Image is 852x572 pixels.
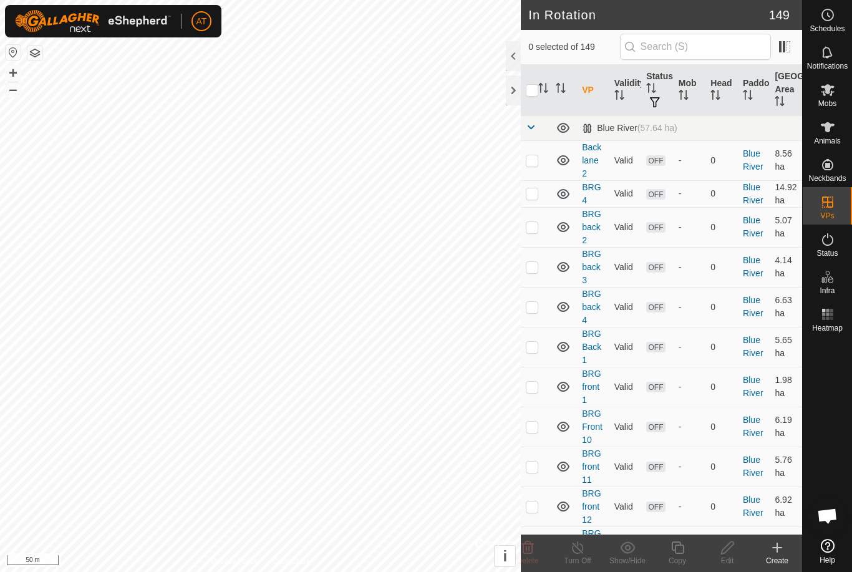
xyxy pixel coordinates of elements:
span: OFF [646,382,665,392]
a: BRG back 4 [582,289,601,325]
button: Map Layers [27,46,42,61]
td: 0 [705,140,738,180]
span: Notifications [807,62,848,70]
td: 3.2 ha [770,526,802,566]
a: Blue River [743,148,763,172]
td: Valid [609,247,642,287]
a: Privacy Policy [211,556,258,567]
td: Valid [609,140,642,180]
td: 0 [705,367,738,407]
a: BRG front 2 [582,528,601,565]
a: BRG back 3 [582,249,601,285]
h2: In Rotation [528,7,768,22]
td: Valid [609,526,642,566]
span: Help [820,556,835,564]
th: Paddock [738,65,770,116]
a: BRG front 11 [582,448,601,485]
div: - [679,221,701,234]
td: Valid [609,327,642,367]
a: Blue River [743,255,763,278]
a: BRG back 2 [582,209,601,245]
p-sorticon: Activate to sort [646,85,656,95]
span: 0 selected of 149 [528,41,619,54]
div: - [679,341,701,354]
span: Heatmap [812,324,843,332]
span: OFF [646,462,665,472]
a: Help [803,534,852,569]
th: Validity [609,65,642,116]
span: Status [816,250,838,257]
p-sorticon: Activate to sort [743,92,753,102]
span: Infra [820,287,835,294]
td: Valid [609,447,642,487]
td: Valid [609,367,642,407]
span: Neckbands [808,175,846,182]
button: Reset Map [6,45,21,60]
a: Blue River [743,415,763,438]
td: Valid [609,407,642,447]
td: 0 [705,487,738,526]
a: BRG Front 10 [582,409,603,445]
a: BRG 4 [582,182,601,205]
span: Animals [814,137,841,145]
td: 8.56 ha [770,140,802,180]
td: Valid [609,207,642,247]
div: Edit [702,555,752,566]
td: 0 [705,447,738,487]
div: Show/Hide [603,555,652,566]
td: 6.92 ha [770,487,802,526]
span: OFF [646,155,665,166]
span: OFF [646,302,665,313]
a: Blue River [743,215,763,238]
span: OFF [646,262,665,273]
div: - [679,460,701,473]
td: 6.19 ha [770,407,802,447]
th: Status [641,65,674,116]
div: - [679,261,701,274]
a: Blue River [743,455,763,478]
td: 5.76 ha [770,447,802,487]
td: 1.98 ha [770,367,802,407]
td: 0 [705,287,738,327]
p-sorticon: Activate to sort [710,92,720,102]
img: Gallagher Logo [15,10,171,32]
p-sorticon: Activate to sort [556,85,566,95]
span: OFF [646,422,665,432]
div: - [679,301,701,314]
td: 0 [705,407,738,447]
td: Valid [609,180,642,207]
th: [GEOGRAPHIC_DATA] Area [770,65,802,116]
td: 0 [705,247,738,287]
span: OFF [646,189,665,200]
td: Valid [609,487,642,526]
div: - [679,381,701,394]
td: 4.14 ha [770,247,802,287]
span: VPs [820,212,834,220]
td: 6.63 ha [770,287,802,327]
span: OFF [646,222,665,233]
span: AT [196,15,207,28]
a: Blue River [743,375,763,398]
div: - [679,187,701,200]
td: 5.07 ha [770,207,802,247]
td: 0 [705,180,738,207]
a: BRG front 1 [582,369,601,405]
th: VP [577,65,609,116]
span: Delete [517,556,539,565]
input: Search (S) [620,34,771,60]
button: + [6,65,21,80]
td: 0 [705,526,738,566]
button: – [6,82,21,97]
div: - [679,154,701,167]
a: BRG Back1 [582,329,601,365]
a: Blue River [743,182,763,205]
a: Blue River [743,295,763,318]
div: Blue River [582,123,677,133]
a: Blue River [743,495,763,518]
div: Create [752,555,802,566]
button: i [495,546,515,566]
th: Head [705,65,738,116]
p-sorticon: Activate to sort [538,85,548,95]
th: Mob [674,65,706,116]
td: 14.92 ha [770,180,802,207]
